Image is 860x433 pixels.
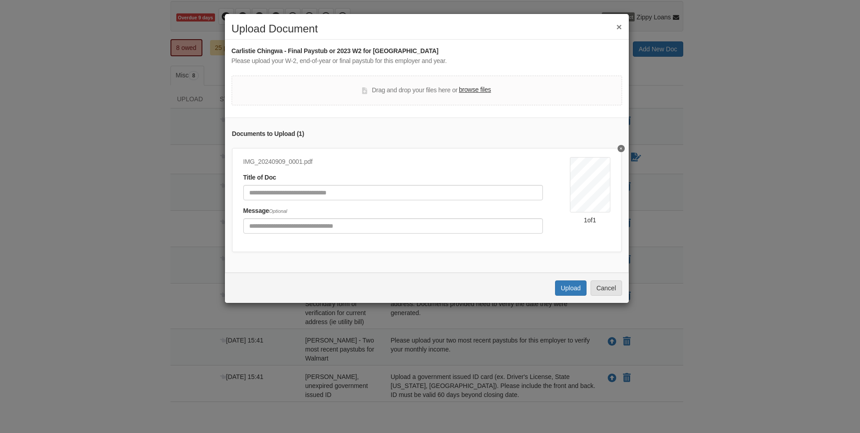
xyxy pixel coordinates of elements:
[618,145,625,152] button: Delete undefined
[232,46,622,56] div: Carlistie Chingwa - Final Paystub or 2023 W2 for [GEOGRAPHIC_DATA]
[243,173,276,183] label: Title of Doc
[269,208,287,214] span: Optional
[555,280,587,296] button: Upload
[243,157,543,167] div: IMG_20240909_0001.pdf
[232,129,622,139] div: Documents to Upload ( 1 )
[243,218,543,234] input: Include any comments on this document
[570,216,610,225] div: 1 of 1
[232,23,622,35] h2: Upload Document
[616,22,622,32] button: ×
[243,206,287,216] label: Message
[362,85,491,96] div: Drag and drop your files here or
[459,85,491,95] label: browse files
[232,56,622,66] div: Please upload your W-2, end-of-year or final paystub for this employer and year.
[243,185,543,200] input: Document Title
[591,280,622,296] button: Cancel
